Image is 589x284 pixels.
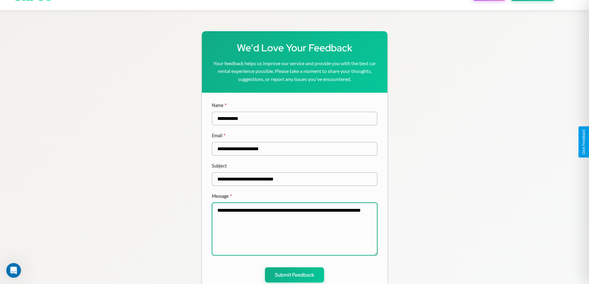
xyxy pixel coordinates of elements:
[212,193,378,199] label: Message
[212,41,378,54] h1: We'd Love Your Feedback
[582,129,586,155] div: Give Feedback
[6,263,21,278] iframe: Intercom live chat
[212,103,378,108] label: Name
[265,267,324,282] button: Submit Feedback
[212,59,378,83] p: Your feedback helps us improve our service and provide you with the best car rental experience po...
[212,163,378,168] label: Subject
[212,133,378,138] label: Email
